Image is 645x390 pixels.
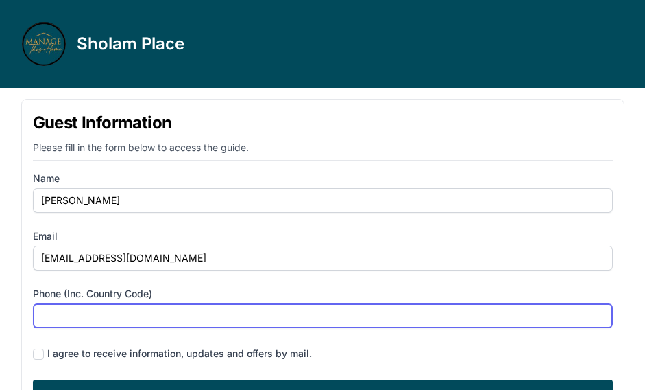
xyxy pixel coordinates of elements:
img: bpvvs5hw7fkkuhn56veoyguiqzcf [22,22,66,66]
label: Name [33,172,613,185]
label: Phone (inc. country code) [33,287,613,301]
h1: Guest Information [33,111,613,135]
a: Sholam Place [22,22,184,66]
label: Email [33,229,613,243]
div: I agree to receive information, updates and offers by mail. [47,347,312,360]
p: Please fill in the form below to access the guide. [33,141,613,161]
h3: Sholam Place [77,33,184,55]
